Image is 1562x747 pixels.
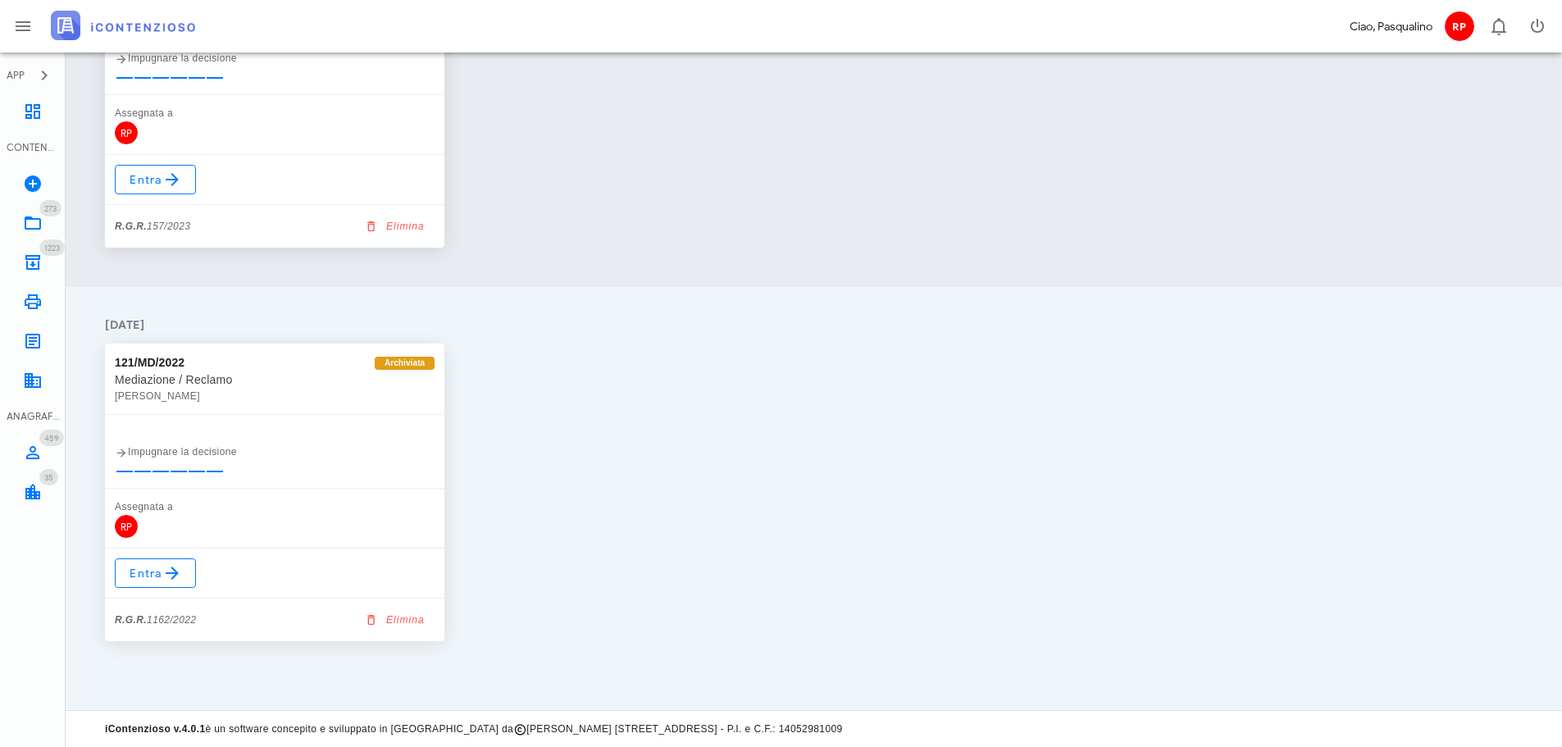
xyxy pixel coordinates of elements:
[1445,11,1474,41] span: RP
[44,433,59,444] span: 459
[115,515,138,538] span: RP
[115,499,435,515] div: Assegnata a
[39,239,65,256] span: Distintivo
[129,563,182,583] span: Entra
[44,472,53,483] span: 35
[357,608,435,631] button: Elimina
[367,219,425,234] span: Elimina
[1439,7,1478,46] button: RP
[44,243,60,253] span: 1223
[115,218,190,235] div: 157/2023
[115,165,196,194] a: Entra
[115,50,435,66] div: Impugnare la decisione
[51,11,195,40] img: logo-text-2x.png
[39,430,64,446] span: Distintivo
[115,105,435,121] div: Assegnata a
[129,170,182,189] span: Entra
[7,140,59,155] div: CONTENZIOSO
[115,612,196,628] div: 1162/2022
[1350,18,1432,35] div: Ciao, Pasqualino
[115,353,184,371] div: 121/MD/2022
[44,203,57,214] span: 273
[115,388,435,404] div: [PERSON_NAME]
[7,409,59,424] div: ANAGRAFICA
[367,613,425,627] span: Elimina
[115,121,138,144] span: RP
[357,215,435,238] button: Elimina
[105,317,1523,334] h4: [DATE]
[39,200,61,216] span: Distintivo
[115,614,147,626] strong: R.G.R.
[39,469,58,485] span: Distintivo
[1478,7,1518,46] button: Distintivo
[115,558,196,588] a: Entra
[115,221,147,232] strong: R.G.R.
[105,723,205,735] strong: iContenzioso v.4.0.1
[115,444,435,460] div: Impugnare la decisione
[385,357,425,370] span: Archiviata
[115,371,435,388] div: Mediazione / Reclamo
